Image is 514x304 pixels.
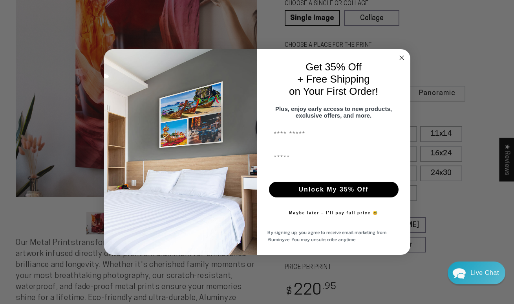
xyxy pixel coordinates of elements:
div: Chat widget toggle [448,262,505,284]
button: Maybe later – I’ll pay full price 😅 [285,205,382,221]
button: Unlock My 35% Off [269,182,399,197]
span: on Your First Order! [289,85,378,97]
span: By signing up, you agree to receive email marketing from Aluminyze. You may unsubscribe anytime. [267,229,386,243]
button: Close dialog [397,53,406,63]
span: Get 35% Off [305,61,362,73]
span: Plus, enjoy early access to new products, exclusive offers, and more. [275,105,392,119]
span: + Free Shipping [297,73,369,85]
div: Contact Us Directly [470,262,499,284]
img: 728e4f65-7e6c-44e2-b7d1-0292a396982f.jpeg [104,49,257,255]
